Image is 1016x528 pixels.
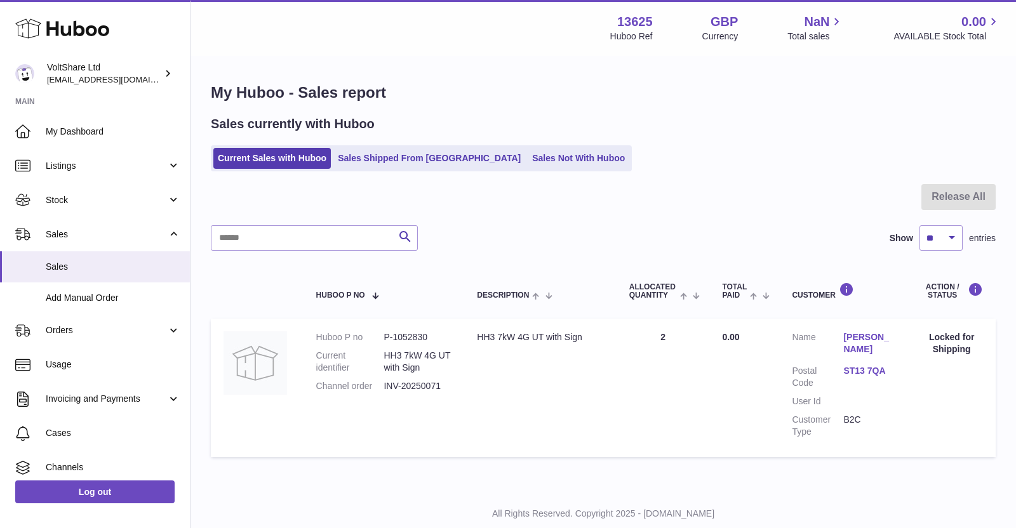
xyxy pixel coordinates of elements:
label: Show [890,232,913,244]
span: Cases [46,427,180,439]
span: Sales [46,228,167,241]
span: NaN [804,13,829,30]
a: ST13 7QA [843,365,895,377]
div: Currency [702,30,739,43]
div: VoltShare Ltd [47,62,161,86]
dd: INV-20250071 [384,380,451,392]
dt: Customer Type [792,414,843,438]
a: 0.00 AVAILABLE Stock Total [893,13,1001,43]
img: info@voltshare.co.uk [15,64,34,83]
span: Usage [46,359,180,371]
h2: Sales currently with Huboo [211,115,375,133]
dd: HH3 7kW 4G UT with Sign [384,350,451,374]
span: Channels [46,461,180,473]
strong: 13625 [617,13,653,30]
a: [PERSON_NAME] [843,331,895,355]
span: ALLOCATED Quantity [629,283,677,300]
div: Action / Status [920,282,983,300]
span: Orders [46,324,167,336]
span: [EMAIL_ADDRESS][DOMAIN_NAME] [47,74,187,84]
dd: B2C [843,414,895,438]
a: Log out [15,480,175,503]
td: 2 [617,319,710,456]
div: HH3 7kW 4G UT with Sign [477,331,603,343]
span: AVAILABLE Stock Total [893,30,1001,43]
a: NaN Total sales [787,13,844,43]
dt: Name [792,331,843,359]
strong: GBP [711,13,738,30]
dt: Postal Code [792,365,843,389]
span: Total paid [722,283,747,300]
span: Description [477,291,529,300]
span: Stock [46,194,167,206]
img: no-photo.jpg [224,331,287,395]
p: All Rights Reserved. Copyright 2025 - [DOMAIN_NAME] [201,508,1006,520]
dt: Channel order [316,380,384,392]
span: Sales [46,261,180,273]
a: Sales Not With Huboo [528,148,629,169]
span: Total sales [787,30,844,43]
span: My Dashboard [46,126,180,138]
dt: User Id [792,395,843,407]
span: Huboo P no [316,291,365,300]
div: Customer [792,282,895,300]
span: Invoicing and Payments [46,393,167,405]
span: 0.00 [961,13,986,30]
h1: My Huboo - Sales report [211,82,996,103]
dd: P-1052830 [384,331,451,343]
span: Add Manual Order [46,292,180,304]
div: Huboo Ref [610,30,653,43]
div: Locked for Shipping [920,331,983,355]
a: Sales Shipped From [GEOGRAPHIC_DATA] [333,148,525,169]
dt: Current identifier [316,350,384,374]
a: Current Sales with Huboo [213,148,331,169]
span: Listings [46,160,167,172]
dt: Huboo P no [316,331,384,343]
span: entries [969,232,996,244]
span: 0.00 [722,332,739,342]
